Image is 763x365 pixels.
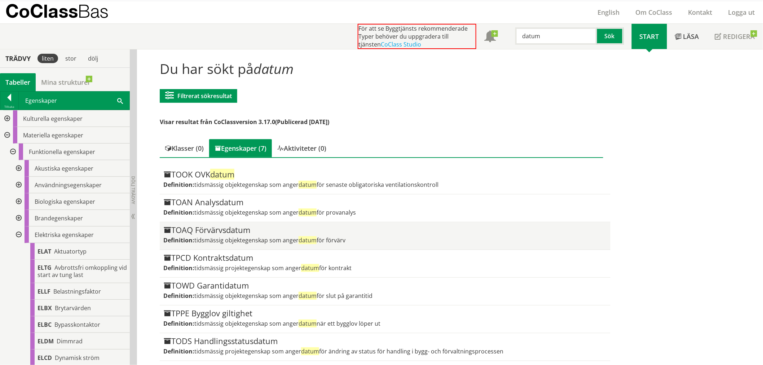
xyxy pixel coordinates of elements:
[35,198,95,206] span: Biologiska egenskaper
[299,236,317,244] span: datum
[23,131,83,139] span: Materiella egenskaper
[163,236,194,244] label: Definition:
[299,292,317,300] span: datum
[130,176,136,204] span: Dölj trädvy
[163,226,607,234] div: TOAQ Förvärvsdatum
[35,231,94,239] span: Elektriska egenskaper
[38,264,52,272] span: ELTG
[163,198,607,207] div: TOAN Analysdatum
[1,54,35,62] div: Trädvy
[163,292,194,300] label: Definition:
[515,27,597,45] input: Sök
[628,8,680,17] a: Om CoClass
[299,208,317,216] span: datum
[38,287,50,295] span: ELLF
[194,320,380,327] span: tidsmässig objektegenskap som anger när ett bygglov löper ut
[35,181,102,189] span: Användningsegenskaper
[632,24,667,49] a: Start
[5,1,124,23] a: CoClassBas
[272,139,332,157] div: Aktiviteter (0)
[160,89,237,103] button: Filtrerat sökresultat
[5,7,109,15] p: CoClass
[35,214,83,222] span: Brandegenskaper
[163,264,194,272] label: Definition:
[35,164,93,172] span: Akustiska egenskaper
[194,208,356,216] span: tidsmässig objektegenskap som anger för provanalys
[57,337,83,345] span: Dimmrad
[38,264,127,279] span: Avbrottsfri omkoppling vid start av tung last
[194,181,438,189] span: tidsmässig objektegenskap som anger för senaste obligatoriska ventilationskontroll
[78,0,109,22] span: Bas
[160,139,209,157] div: Klasser (0)
[707,24,763,49] a: Redigera
[194,236,345,244] span: tidsmässig objektegenskap som anger för förvärv
[163,208,194,216] label: Definition:
[0,104,18,110] div: Tillbaka
[640,32,659,41] span: Start
[29,148,95,156] span: Funktionella egenskaper
[680,8,720,17] a: Kontakt
[163,337,607,346] div: TODS Handlingsstatusdatum
[723,32,755,41] span: Redigera
[210,169,234,180] span: datum
[275,118,329,126] span: (Publicerad [DATE])
[163,309,607,318] div: TPPE Bygglov giltighet
[163,254,607,262] div: TPCD Kontraktsdatum
[38,321,52,329] span: ELBC
[38,354,52,362] span: ELCD
[38,304,52,312] span: ELBX
[381,40,421,48] a: CoClass Studio
[484,31,496,43] span: Notifikationer
[160,118,275,126] span: Visar resultat från CoClassversion 3.17.0
[53,287,101,295] span: Belastningsfaktor
[160,61,603,76] h1: Du har sökt på
[358,24,476,49] div: För att se Byggtjänsts rekommenderade Typer behöver du uppgradera till tjänsten
[55,354,100,362] span: Dynamisk ström
[163,281,607,290] div: TOWD Garantidatum
[38,337,54,345] span: ELDM
[590,8,628,17] a: English
[209,139,272,157] div: Egenskaper (7)
[55,304,91,312] span: Brytarvärden
[19,92,129,110] div: Egenskaper
[163,320,194,327] label: Definition:
[194,292,372,300] span: tidsmässig objektegenskap som anger för slut på garantitid
[163,181,194,189] label: Definition:
[720,8,763,17] a: Logga ut
[253,59,294,78] span: datum
[61,54,81,63] div: stor
[299,181,317,189] span: datum
[667,24,707,49] a: Läsa
[163,347,194,355] label: Definition:
[36,73,96,91] a: Mina strukturer
[38,247,51,255] span: ELAT
[54,321,100,329] span: Bypasskontaktor
[301,264,319,272] span: datum
[194,264,352,272] span: tidsmässig projektegenskap som anger för kontrakt
[299,320,317,327] span: datum
[54,247,87,255] span: Aktuatortyp
[683,32,699,41] span: Läsa
[194,347,503,355] span: tidsmässig projektegenskap som anger för ändring av status för handling i bygg- och förvaltningsp...
[84,54,102,63] div: dölj
[117,97,123,104] span: Sök i tabellen
[301,347,319,355] span: datum
[23,115,83,123] span: Kulturella egenskaper
[597,27,624,45] button: Sök
[163,170,607,179] div: TOOK OVK
[38,54,58,63] div: liten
